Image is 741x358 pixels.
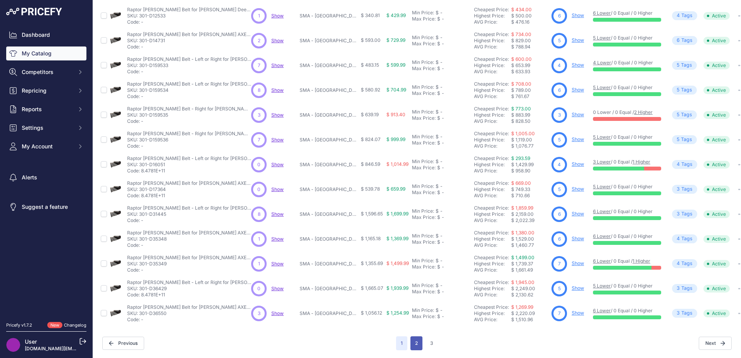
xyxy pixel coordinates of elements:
[127,19,251,25] p: Code: -
[677,136,679,143] span: 5
[703,161,730,169] span: Active
[412,34,434,41] div: Min Price:
[6,8,62,15] img: Pricefy Logo
[558,12,561,19] span: 6
[440,65,444,72] div: -
[511,93,548,100] div: $ 761.67
[412,158,434,165] div: Min Price:
[127,205,251,211] p: Raptor [PERSON_NAME] Belt - Left or Right for [PERSON_NAME], AXE31445
[511,137,532,143] span: $ 1,119.00
[558,186,561,193] span: 5
[474,19,511,25] div: AVG Price:
[440,115,444,121] div: -
[474,180,509,186] a: Cheapest Price:
[439,134,443,140] div: -
[703,210,730,218] span: Active
[474,230,509,236] a: Cheapest Price:
[127,162,251,168] p: SKU: 301-D16051
[572,112,584,117] a: Show
[271,87,284,93] a: Show
[511,106,531,112] a: $ 773.00
[474,186,511,193] div: Highest Price:
[257,186,260,193] span: 0
[474,155,509,161] a: Cheapest Price:
[572,186,584,192] a: Show
[474,112,511,118] div: Highest Price:
[386,37,405,43] span: $ 729.99
[474,118,511,124] div: AVG Price:
[25,346,145,351] a: [DOMAIN_NAME][EMAIL_ADDRESS][DOMAIN_NAME]
[593,208,661,215] p: / 0 Equal / 0 Higher
[127,44,251,50] p: Code: -
[703,86,730,94] span: Active
[689,111,692,119] span: s
[677,111,679,119] span: 5
[437,140,440,146] div: $
[672,110,697,119] span: Tag
[511,13,532,19] span: $ 500.00
[437,90,440,96] div: $
[257,161,260,168] span: 0
[593,283,611,289] a: 5 Lower
[258,37,260,44] span: 2
[690,210,693,218] span: s
[271,236,284,242] a: Show
[474,255,509,260] a: Cheapest Price:
[572,136,584,142] a: Show
[127,118,251,124] p: Code: -
[474,44,511,50] div: AVG Price:
[361,112,379,117] span: $ 639.19
[572,310,584,316] a: Show
[6,28,86,313] nav: Sidebar
[426,336,438,350] button: Go to page 3
[632,159,650,165] a: 1 Higher
[593,10,661,16] p: / 0 Equal / 0 Higher
[271,286,284,291] span: Show
[677,62,679,69] span: 5
[127,131,251,137] p: Raptor [PERSON_NAME] Belt - Right for [PERSON_NAME], AH159536
[412,65,436,72] div: Max Price:
[511,205,533,211] a: $ 1,859.99
[300,112,358,118] p: SMA - [GEOGRAPHIC_DATA], [GEOGRAPHIC_DATA]
[412,109,434,115] div: Min Price:
[412,84,434,90] div: Min Price:
[437,41,440,47] div: $
[474,81,509,87] a: Cheapest Price:
[690,37,693,44] span: s
[558,211,561,218] span: 6
[22,105,72,113] span: Reports
[690,12,693,19] span: s
[572,285,584,291] a: Show
[699,337,732,350] button: Next
[558,161,561,168] span: 4
[511,180,531,186] a: $ 669.00
[703,111,730,119] span: Active
[386,62,405,68] span: $ 599.99
[439,208,443,214] div: -
[593,60,611,65] a: 4 Lower
[593,84,661,91] p: / 0 Equal / 0 Higher
[361,161,380,167] span: $ 846.59
[127,155,251,162] p: Raptor [PERSON_NAME] Belt - Left or Right for [PERSON_NAME], AXE16051
[558,37,561,44] span: 5
[558,136,561,143] span: 5
[271,112,284,118] a: Show
[677,12,680,19] span: 4
[511,81,531,87] a: $ 708.00
[6,200,86,214] a: Suggest a feature
[412,208,434,214] div: Min Price:
[127,168,251,174] p: Code: 8.4781E+11
[436,10,439,16] div: $
[361,37,381,43] span: $ 593.00
[672,86,697,95] span: Tag
[22,143,72,150] span: My Account
[677,86,679,94] span: 5
[271,38,284,43] a: Show
[440,90,444,96] div: -
[271,62,284,68] a: Show
[593,184,661,190] p: / 0 Equal / 0 Higher
[511,56,532,62] a: $ 600.00
[572,236,584,241] a: Show
[439,34,443,41] div: -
